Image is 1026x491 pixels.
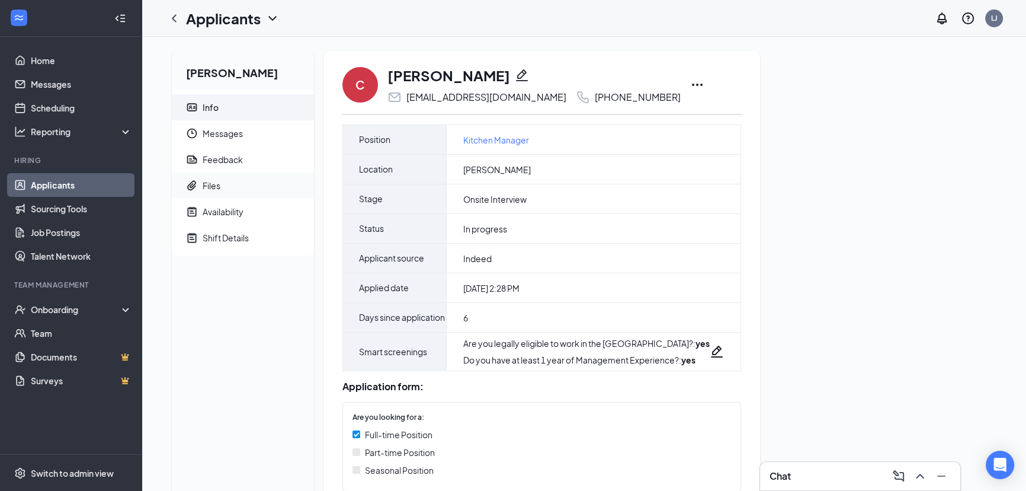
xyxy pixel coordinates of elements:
[710,345,724,359] svg: Pencil
[359,214,384,243] span: Status
[359,184,383,213] span: Stage
[172,94,314,120] a: ContactCardInfo
[986,451,1014,479] div: Open Intercom Messenger
[595,91,681,103] div: [PHONE_NUMBER]
[203,180,220,192] div: Files
[186,154,198,165] svg: Report
[265,11,280,25] svg: ChevronDown
[355,76,365,93] div: C
[167,11,181,25] svg: ChevronLeft
[31,173,132,197] a: Applicants
[935,11,949,25] svg: Notifications
[387,65,510,85] h1: [PERSON_NAME]
[463,312,468,324] span: 6
[14,155,130,165] div: Hiring
[463,193,527,205] span: Onsite Interview
[913,469,927,483] svg: ChevronUp
[934,469,948,483] svg: Minimize
[203,206,243,218] div: Availability
[186,180,198,192] svg: Paperclip
[31,72,132,96] a: Messages
[342,381,741,393] div: Application form:
[31,304,122,315] div: Onboarding
[463,282,520,294] span: [DATE] 2:28 PM
[203,101,219,113] div: Info
[991,13,998,23] div: LJ
[932,467,951,486] button: Minimize
[359,244,424,273] span: Applicant source
[172,225,314,251] a: NoteActiveShift Details
[463,164,531,176] span: [PERSON_NAME]
[576,90,590,104] svg: Phone
[365,464,434,477] span: Seasonal Position
[31,197,132,221] a: Sourcing Tools
[910,467,929,486] button: ChevronUp
[352,412,424,423] span: Are you looking for a:
[769,470,791,483] h3: Chat
[463,223,507,235] span: In progress
[695,338,710,349] strong: yes
[31,467,114,479] div: Switch to admin view
[31,221,132,244] a: Job Postings
[359,125,390,154] span: Position
[961,11,975,25] svg: QuestionInfo
[359,303,445,332] span: Days since application
[203,154,243,165] div: Feedback
[14,467,26,479] svg: Settings
[172,199,314,225] a: NoteActiveAvailability
[203,120,304,146] span: Messages
[186,8,261,28] h1: Applicants
[14,280,130,290] div: Team Management
[186,206,198,218] svg: NoteActive
[31,369,132,393] a: SurveysCrown
[690,78,704,92] svg: Ellipses
[31,49,132,72] a: Home
[387,90,402,104] svg: Email
[114,12,126,24] svg: Collapse
[365,428,432,441] span: Full-time Position
[172,173,314,199] a: PaperclipFiles
[31,96,132,120] a: Scheduling
[186,101,198,113] svg: ContactCard
[359,273,409,302] span: Applied date
[359,337,427,366] span: Smart screenings
[31,126,133,138] div: Reporting
[681,355,695,365] strong: yes
[31,244,132,268] a: Talent Network
[172,146,314,173] a: ReportFeedback
[172,51,314,90] h2: [PERSON_NAME]
[406,91,566,103] div: [EMAIL_ADDRESS][DOMAIN_NAME]
[31,321,132,345] a: Team
[186,127,198,139] svg: Clock
[14,304,26,315] svg: UserCheck
[889,467,908,486] button: ComposeMessage
[463,133,529,146] a: Kitchen Manager
[515,68,529,82] svg: Pencil
[31,345,132,369] a: DocumentsCrown
[463,253,492,264] span: Indeed
[365,446,435,459] span: Part-time Position
[203,232,249,244] div: Shift Details
[13,12,25,24] svg: WorkstreamLogo
[172,120,314,146] a: ClockMessages
[463,354,710,366] div: Do you have at least 1 year of Management Experience? :
[14,126,26,138] svg: Analysis
[892,469,906,483] svg: ComposeMessage
[359,155,393,184] span: Location
[463,337,710,349] div: Are you legally eligible to work in the [GEOGRAPHIC_DATA]? :
[186,232,198,244] svg: NoteActive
